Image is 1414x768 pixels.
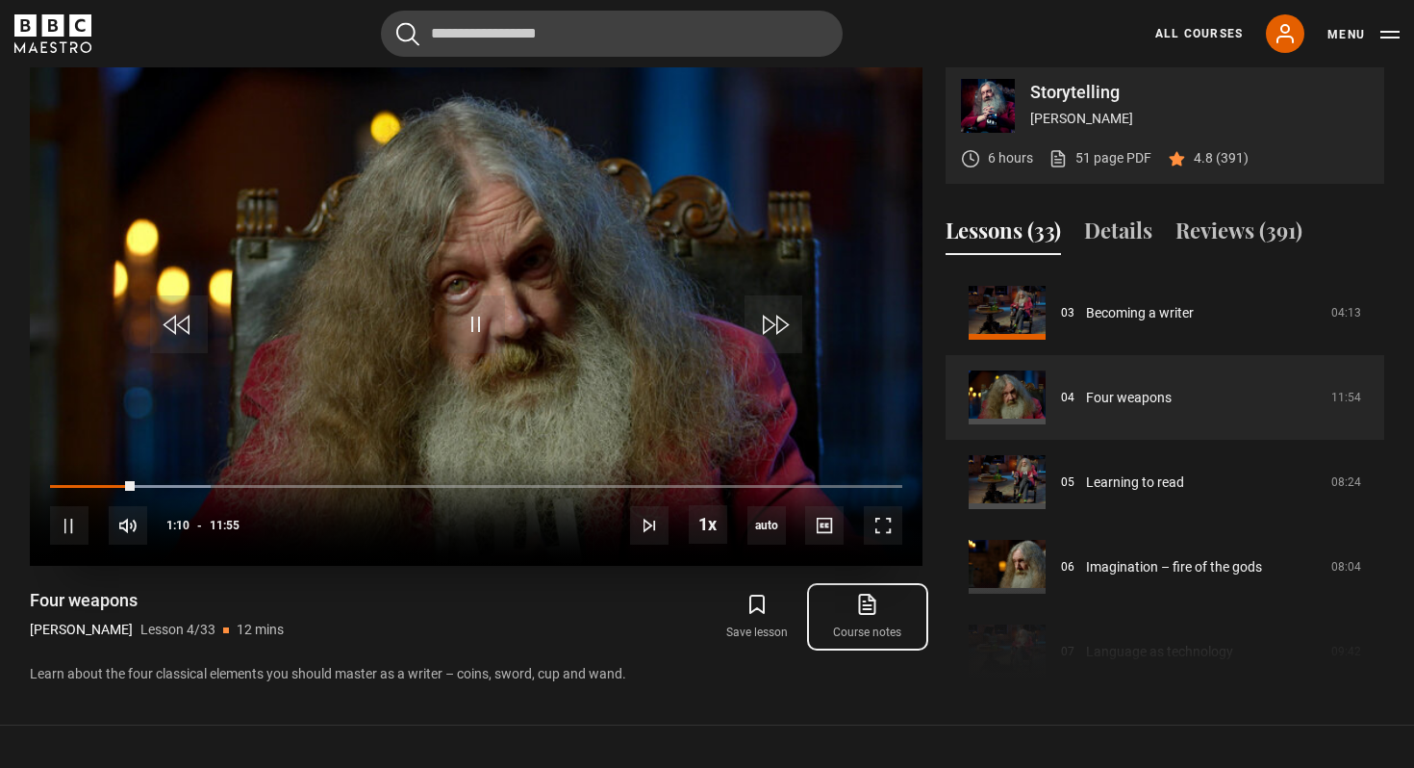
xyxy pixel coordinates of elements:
[1155,25,1243,42] a: All Courses
[109,506,147,545] button: Mute
[166,508,189,543] span: 1:10
[197,519,202,532] span: -
[396,22,419,46] button: Submit the search query
[747,506,786,545] div: Current quality: 720p
[50,506,88,545] button: Pause
[1084,215,1152,255] button: Details
[30,620,133,640] p: [PERSON_NAME]
[50,485,902,489] div: Progress Bar
[14,14,91,53] svg: BBC Maestro
[864,506,902,545] button: Fullscreen
[210,508,240,543] span: 11:55
[1086,388,1172,408] a: Four weapons
[1086,557,1262,577] a: Imagination – fire of the gods
[946,215,1061,255] button: Lessons (33)
[30,589,284,612] h1: Four weapons
[1086,473,1184,493] a: Learning to read
[1194,148,1249,168] p: 4.8 (391)
[30,664,922,684] p: Learn about the four classical elements you should master as a writer – coins, sword, cup and wand.
[1030,84,1369,101] p: Storytelling
[381,11,843,57] input: Search
[1030,109,1369,129] p: [PERSON_NAME]
[1327,25,1400,44] button: Toggle navigation
[747,506,786,545] span: auto
[1175,215,1302,255] button: Reviews (391)
[805,506,844,545] button: Captions
[702,589,812,645] button: Save lesson
[1048,148,1151,168] a: 51 page PDF
[689,505,727,544] button: Playback Rate
[140,620,215,640] p: Lesson 4/33
[813,589,922,645] a: Course notes
[630,506,669,545] button: Next Lesson
[1086,303,1194,323] a: Becoming a writer
[30,64,922,566] video-js: Video Player
[988,148,1033,168] p: 6 hours
[237,620,284,640] p: 12 mins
